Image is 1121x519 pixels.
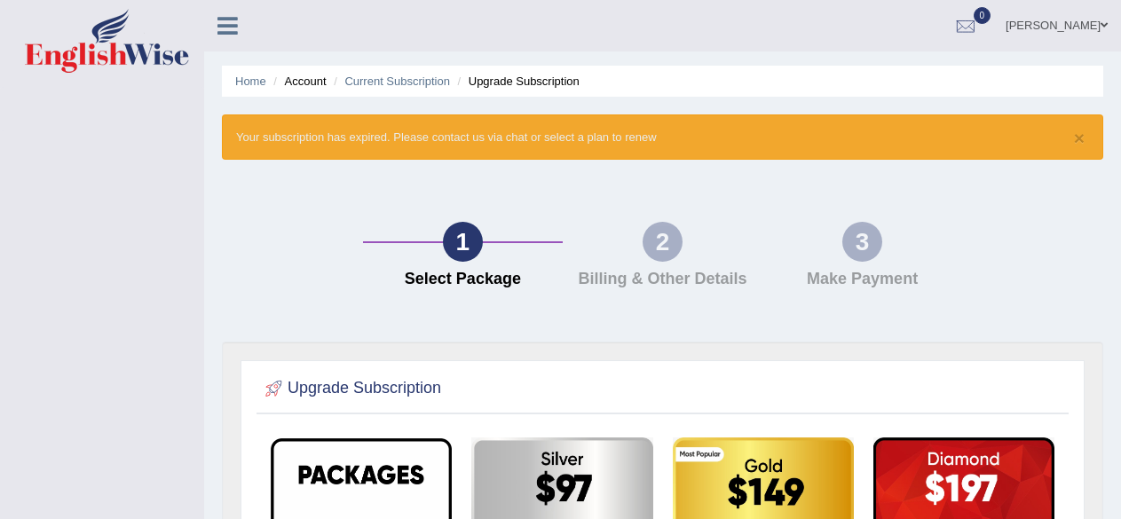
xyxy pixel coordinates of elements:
[344,75,450,88] a: Current Subscription
[372,271,554,288] h4: Select Package
[269,73,326,90] li: Account
[443,222,483,262] div: 1
[974,7,991,24] span: 0
[261,375,441,402] h2: Upgrade Subscription
[572,271,754,288] h4: Billing & Other Details
[643,222,683,262] div: 2
[842,222,882,262] div: 3
[222,114,1103,160] div: Your subscription has expired. Please contact us via chat or select a plan to renew
[235,75,266,88] a: Home
[1074,129,1085,147] button: ×
[771,271,953,288] h4: Make Payment
[454,73,580,90] li: Upgrade Subscription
